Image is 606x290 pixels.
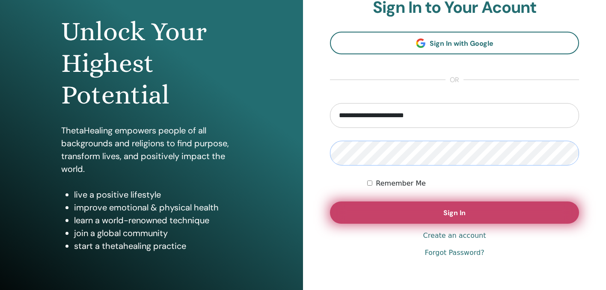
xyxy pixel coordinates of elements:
a: Forgot Password? [425,248,484,258]
button: Sign In [330,201,579,224]
li: learn a world-renowned technique [74,214,242,227]
li: improve emotional & physical health [74,201,242,214]
a: Create an account [423,231,486,241]
div: Keep me authenticated indefinitely or until I manually logout [367,178,579,189]
a: Sign In with Google [330,32,579,54]
li: join a global community [74,227,242,240]
p: ThetaHealing empowers people of all backgrounds and religions to find purpose, transform lives, a... [61,124,242,175]
span: or [446,75,463,85]
span: Sign In [443,208,466,217]
h1: Unlock Your Highest Potential [61,16,242,111]
li: live a positive lifestyle [74,188,242,201]
li: start a thetahealing practice [74,240,242,252]
span: Sign In with Google [430,39,493,48]
label: Remember Me [376,178,426,189]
